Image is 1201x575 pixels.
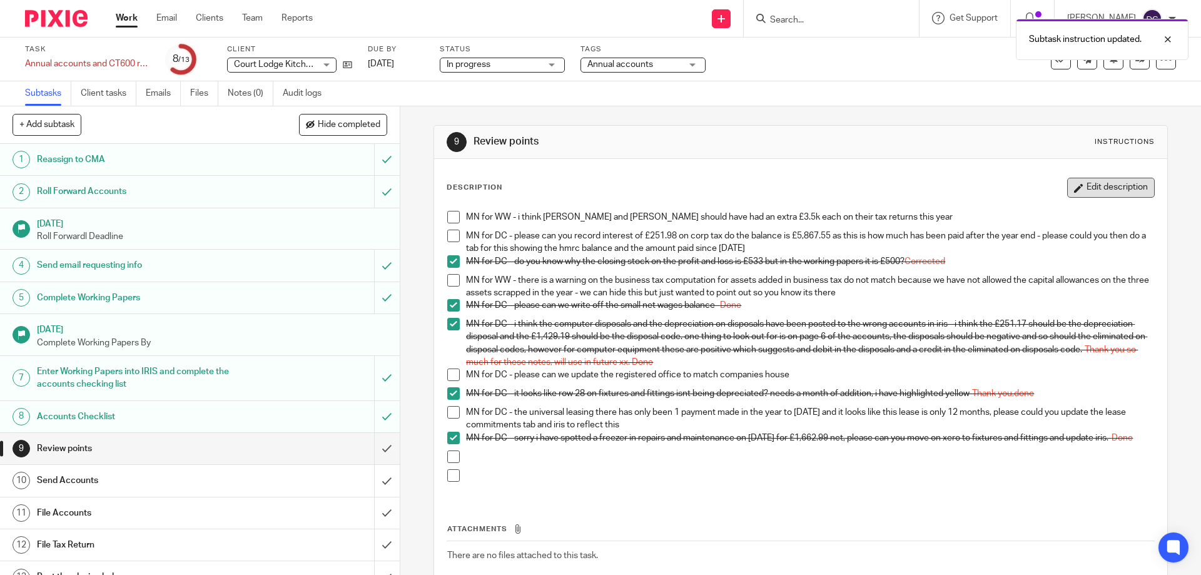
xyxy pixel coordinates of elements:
label: Tags [580,44,706,54]
h1: Send Accounts [37,471,253,490]
h1: [DATE] [37,215,387,230]
p: MN for DC - sorry i have spotted a freezer in repairs and maintenance on [DATE] for £1,662.99 net... [466,432,1153,444]
span: Done [1112,434,1133,442]
div: 9 [13,440,30,457]
h1: File Accounts [37,504,253,522]
a: Email [156,12,177,24]
h1: Review points [37,439,253,458]
p: Roll Forwardl Deadline [37,230,387,243]
h1: Review points [474,135,828,148]
span: Thank you so much for these notes, will use in future xx. Done [466,345,1138,367]
div: 9 [447,132,467,152]
p: MN for DC - please can we write off the small net wages balance - [466,299,1153,312]
div: 2 [13,183,30,201]
span: [DATE] [368,59,394,68]
p: MN for WW - i think [PERSON_NAME] and [PERSON_NAME] should have had an extra £3.5k each on their ... [466,211,1153,223]
div: 10 [13,472,30,489]
a: Audit logs [283,81,331,106]
small: /13 [178,56,190,63]
div: Instructions [1095,137,1155,147]
button: Edit description [1067,178,1155,198]
a: Files [190,81,218,106]
div: 8 [13,408,30,425]
span: Done [720,301,741,310]
span: There are no files attached to this task. [447,551,598,560]
h1: Complete Working Papers [37,288,253,307]
p: Subtask instruction updated. [1029,33,1142,46]
p: MN for DC - do you know why the closing stock on the profit and loss is £533 but in the working p... [466,255,1153,268]
h1: Roll Forward Accounts [37,182,253,201]
a: Subtasks [25,81,71,106]
h1: Enter Working Papers into IRIS and complete the accounts checking list [37,362,253,394]
div: 1 [13,151,30,168]
a: Emails [146,81,181,106]
img: svg%3E [1142,9,1162,29]
label: Client [227,44,352,54]
h1: Reassign to CMA [37,150,253,169]
p: MN for DC - the universal leasing there has only been 1 payment made in the year to [DATE] and it... [466,406,1153,432]
p: MN for WW - there is a warning on the business tax computation for assets added in business tax d... [466,274,1153,300]
button: + Add subtask [13,114,81,135]
div: 4 [13,257,30,275]
span: Attachments [447,526,507,532]
p: MN for DC - it looks like row 28 on fixtures and fittings isnt being depreciated? needs a month o... [466,387,1153,400]
div: Annual accounts and CT600 return [25,58,150,70]
p: MN for DC - i think the computer disposals and the depreciation on disposals have been posted to ... [466,318,1153,369]
div: 12 [13,536,30,554]
a: Work [116,12,138,24]
a: Team [242,12,263,24]
span: Court Lodge Kitchen Limited (t/a The Cavendish Bearsted) [234,60,462,69]
p: MN for DC - please can you record interest of £251.98 on corp tax do the balance is £5,867.55 as ... [466,230,1153,255]
p: MN for DC - please can we update the registered office to match companies house [466,369,1153,381]
label: Status [440,44,565,54]
h1: Send email requesting info [37,256,253,275]
span: In progress [447,60,490,69]
span: Hide completed [318,120,380,130]
div: 5 [13,289,30,307]
a: Clients [196,12,223,24]
span: Corrected [905,257,945,266]
label: Task [25,44,150,54]
p: Complete Working Papers By [37,337,387,349]
img: Pixie [25,10,88,27]
a: Notes (0) [228,81,273,106]
h1: [DATE] [37,320,387,336]
div: 11 [13,504,30,522]
label: Due by [368,44,424,54]
span: Thank you,done [972,389,1034,398]
a: Reports [281,12,313,24]
p: Description [447,183,502,193]
span: Annual accounts [587,60,653,69]
div: 7 [13,369,30,387]
button: Hide completed [299,114,387,135]
h1: File Tax Return [37,536,253,554]
div: 8 [173,52,190,66]
h1: Accounts Checklist [37,407,253,426]
a: Client tasks [81,81,136,106]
